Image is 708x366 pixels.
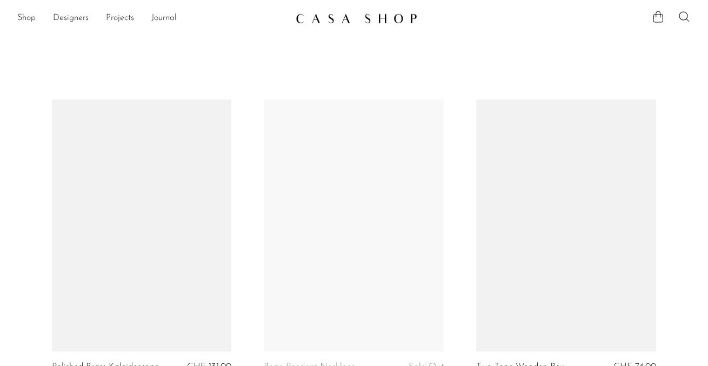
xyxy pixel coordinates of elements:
a: Designers [53,11,89,25]
a: Journal [151,11,177,25]
a: Shop [17,11,36,25]
a: Projects [106,11,134,25]
ul: NEW HEADER MENU [17,9,287,28]
nav: Desktop navigation [17,9,287,28]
